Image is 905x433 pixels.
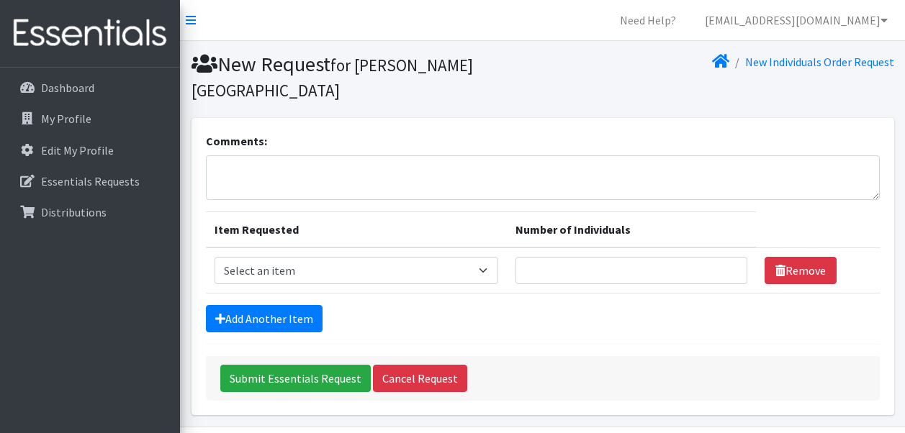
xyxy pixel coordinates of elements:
a: Essentials Requests [6,167,174,196]
small: for [PERSON_NAME][GEOGRAPHIC_DATA] [192,55,473,101]
a: My Profile [6,104,174,133]
th: Item Requested [206,212,507,248]
a: Dashboard [6,73,174,102]
a: Remove [765,257,837,284]
a: Need Help? [608,6,688,35]
h1: New Request [192,52,538,101]
img: HumanEssentials [6,9,174,58]
a: New Individuals Order Request [745,55,894,69]
p: Distributions [41,205,107,219]
p: Essentials Requests [41,174,140,188]
a: Edit My Profile [6,136,174,165]
p: My Profile [41,111,91,126]
th: Number of Individuals [507,212,757,248]
a: Add Another Item [206,305,323,332]
p: Edit My Profile [41,143,114,158]
label: Comments: [206,132,267,150]
a: [EMAIL_ADDRESS][DOMAIN_NAME] [693,6,899,35]
a: Cancel Request [373,365,467,392]
a: Distributions [6,198,174,227]
input: Submit Essentials Request [220,365,371,392]
p: Dashboard [41,81,94,95]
